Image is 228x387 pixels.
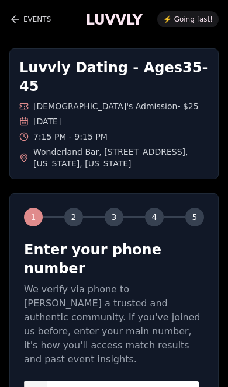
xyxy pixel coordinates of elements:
h1: LUVVLY [86,11,142,29]
span: Wonderland Bar , [STREET_ADDRESS] , [US_STATE] , [US_STATE] [33,146,209,169]
span: Going fast! [174,15,213,24]
div: 5 [185,208,204,226]
span: 7:15 PM - 9:15 PM [33,131,108,142]
div: 1 [24,208,43,226]
span: [DATE] [33,116,61,127]
span: [DEMOGRAPHIC_DATA]'s Admission - $25 [33,100,199,112]
div: 3 [105,208,123,226]
div: 2 [64,208,83,226]
p: We verify via phone to [PERSON_NAME] a trusted and authentic community. If you've joined us befor... [24,283,204,367]
a: LUVVLY [86,9,142,29]
div: 4 [145,208,164,226]
h1: Luvvly Dating - Ages 35 - 45 [19,58,209,96]
span: ⚡️ [163,15,172,24]
a: Back to events [9,8,51,31]
h2: Enter your phone number [24,240,204,278]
